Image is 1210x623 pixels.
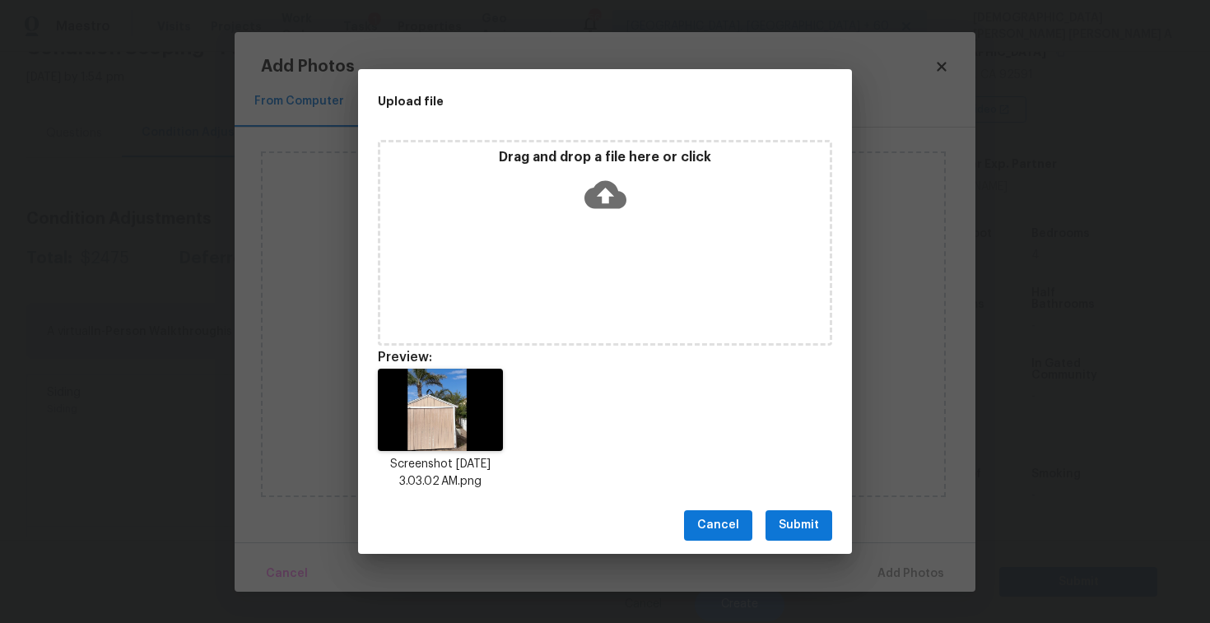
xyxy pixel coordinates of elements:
[378,456,503,490] p: Screenshot [DATE] 3.03.02 AM.png
[378,92,758,110] h2: Upload file
[380,149,830,166] p: Drag and drop a file here or click
[684,510,752,541] button: Cancel
[766,510,832,541] button: Submit
[378,369,503,451] img: HEyygAAAABJRU5ErkJggg==
[779,515,819,536] span: Submit
[697,515,739,536] span: Cancel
